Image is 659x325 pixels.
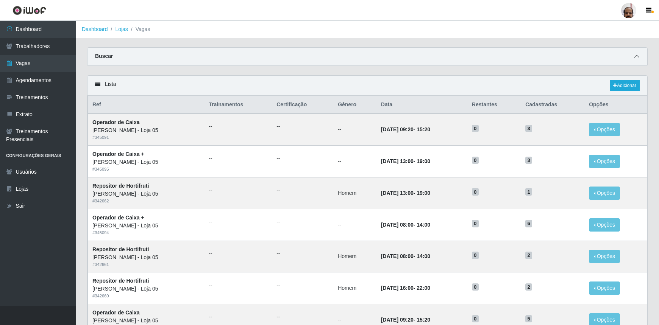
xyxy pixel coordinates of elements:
[88,96,205,114] th: Ref
[276,154,329,162] ul: --
[276,313,329,321] ul: --
[472,188,479,196] span: 0
[381,285,430,291] strong: -
[92,230,200,236] div: # 345094
[525,157,532,164] span: 3
[472,283,479,291] span: 0
[333,272,376,304] td: Homem
[276,186,329,194] ul: --
[204,96,272,114] th: Trainamentos
[589,250,620,263] button: Opções
[87,76,647,96] div: Lista
[128,25,150,33] li: Vagas
[92,278,149,284] strong: Repositor de Hortifruti
[381,158,430,164] strong: -
[92,317,200,325] div: [PERSON_NAME] - Loja 05
[610,80,640,91] a: Adicionar
[417,158,430,164] time: 19:00
[92,285,200,293] div: [PERSON_NAME] - Loja 05
[333,146,376,177] td: --
[376,96,467,114] th: Data
[525,252,532,259] span: 2
[381,126,414,132] time: [DATE] 09:20
[92,183,149,189] strong: Repositor de Hortifruti
[381,126,430,132] strong: -
[381,285,414,291] time: [DATE] 16:00
[92,134,200,141] div: # 345091
[209,123,267,131] ul: --
[381,253,414,259] time: [DATE] 08:00
[92,126,200,134] div: [PERSON_NAME] - Loja 05
[472,157,479,164] span: 0
[92,222,200,230] div: [PERSON_NAME] - Loja 05
[525,315,532,323] span: 5
[209,281,267,289] ul: --
[521,96,584,114] th: Cadastradas
[381,317,430,323] strong: -
[417,285,430,291] time: 22:00
[584,96,647,114] th: Opções
[276,281,329,289] ul: --
[467,96,521,114] th: Restantes
[472,220,479,227] span: 0
[92,246,149,252] strong: Repositor de Hortifruti
[92,261,200,268] div: # 342661
[82,26,108,32] a: Dashboard
[209,313,267,321] ul: --
[115,26,128,32] a: Lojas
[92,190,200,198] div: [PERSON_NAME] - Loja 05
[589,218,620,232] button: Opções
[92,253,200,261] div: [PERSON_NAME] - Loja 05
[417,253,430,259] time: 14:00
[92,215,144,221] strong: Operador de Caixa +
[209,186,267,194] ul: --
[92,166,200,173] div: # 345095
[209,249,267,257] ul: --
[417,222,430,228] time: 14:00
[381,222,414,228] time: [DATE] 08:00
[381,190,430,196] strong: -
[525,220,532,227] span: 6
[417,126,430,132] time: 15:20
[276,218,329,226] ul: --
[381,158,414,164] time: [DATE] 13:00
[381,317,414,323] time: [DATE] 09:20
[92,293,200,299] div: # 342660
[525,125,532,132] span: 3
[95,53,113,59] strong: Buscar
[589,281,620,295] button: Opções
[92,151,144,157] strong: Operador de Caixa +
[589,187,620,200] button: Opções
[417,317,430,323] time: 15:20
[472,252,479,259] span: 0
[333,177,376,209] td: Homem
[333,96,376,114] th: Gênero
[209,154,267,162] ul: --
[472,125,479,132] span: 0
[272,96,333,114] th: Certificação
[525,283,532,291] span: 2
[92,309,140,316] strong: Operador de Caixa
[12,6,46,15] img: CoreUI Logo
[333,209,376,241] td: --
[92,119,140,125] strong: Operador de Caixa
[381,253,430,259] strong: -
[589,123,620,136] button: Opções
[472,315,479,323] span: 0
[381,190,414,196] time: [DATE] 13:00
[76,21,659,38] nav: breadcrumb
[333,114,376,145] td: --
[276,123,329,131] ul: --
[381,222,430,228] strong: -
[92,158,200,166] div: [PERSON_NAME] - Loja 05
[417,190,430,196] time: 19:00
[333,241,376,272] td: Homem
[92,198,200,204] div: # 342662
[209,218,267,226] ul: --
[525,188,532,196] span: 1
[276,249,329,257] ul: --
[589,155,620,168] button: Opções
